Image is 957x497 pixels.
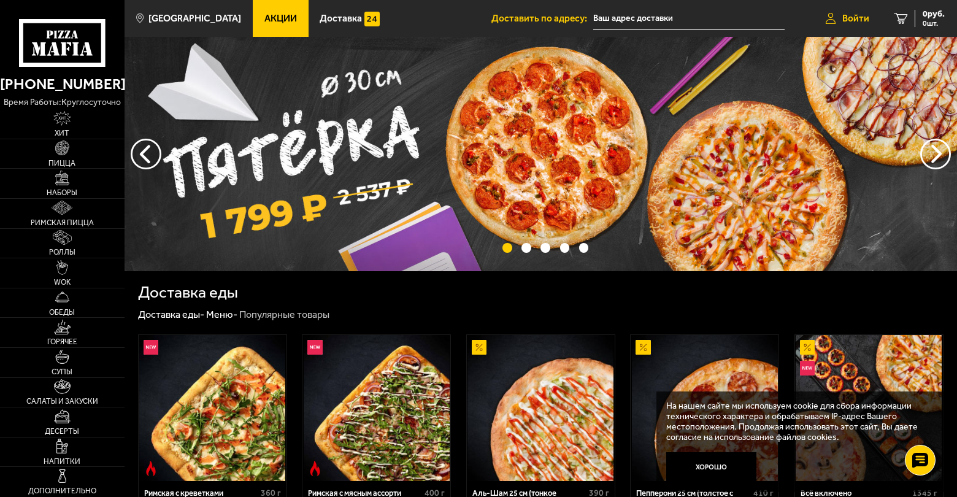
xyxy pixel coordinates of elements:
a: АкционныйНовинкаВсё включено [795,335,943,481]
span: 0 руб. [923,10,945,18]
span: 0 шт. [923,20,945,27]
img: Новинка [800,361,815,376]
button: точки переключения [579,243,589,253]
a: Меню- [206,309,237,320]
button: следующий [131,139,161,169]
img: 15daf4d41897b9f0e9f617042186c801.svg [364,12,379,26]
span: Доставка [320,13,362,23]
button: Хорошо [666,452,756,482]
span: Пицца [48,160,75,167]
span: Салаты и закуски [26,398,98,405]
span: Акции [264,13,297,23]
button: точки переключения [502,243,512,253]
img: Римская с креветками [139,335,285,481]
span: Роллы [49,248,75,256]
img: Новинка [307,340,322,355]
a: АкционныйПепперони 25 см (толстое с сыром) [631,335,778,481]
h1: Доставка еды [138,285,238,301]
button: точки переключения [560,243,570,253]
span: Доставить по адресу: [491,13,593,23]
img: Пепперони 25 см (толстое с сыром) [632,335,778,481]
span: Хит [55,129,69,137]
p: На нашем сайте мы используем cookie для сбора информации технического характера и обрабатываем IP... [666,401,926,442]
button: точки переключения [540,243,550,253]
a: НовинкаОстрое блюдоРимская с креветками [139,335,286,481]
span: Наборы [47,189,77,196]
a: АкционныйАль-Шам 25 см (тонкое тесто) [467,335,615,481]
img: Акционный [800,340,815,355]
img: Всё включено [796,335,942,481]
a: НовинкаОстрое блюдоРимская с мясным ассорти [302,335,450,481]
span: WOK [54,279,71,286]
img: Острое блюдо [144,461,158,476]
a: Доставка еды- [138,309,204,320]
div: Популярные товары [239,308,329,321]
span: [GEOGRAPHIC_DATA] [148,13,241,23]
button: предыдущий [920,139,951,169]
span: Супы [52,368,72,376]
span: Войти [842,13,869,23]
span: Десерты [45,428,79,435]
span: Римская пицца [31,219,94,226]
span: Горячее [47,338,77,345]
span: Дополнительно [28,487,96,495]
span: Напитки [44,458,80,465]
span: Обеды [49,309,75,316]
img: Римская с мясным ассорти [304,335,450,481]
img: Острое блюдо [307,461,322,476]
img: Аль-Шам 25 см (тонкое тесто) [467,335,613,481]
img: Акционный [636,340,650,355]
button: точки переключения [521,243,531,253]
img: Акционный [472,340,486,355]
input: Ваш адрес доставки [593,7,785,30]
img: Новинка [144,340,158,355]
